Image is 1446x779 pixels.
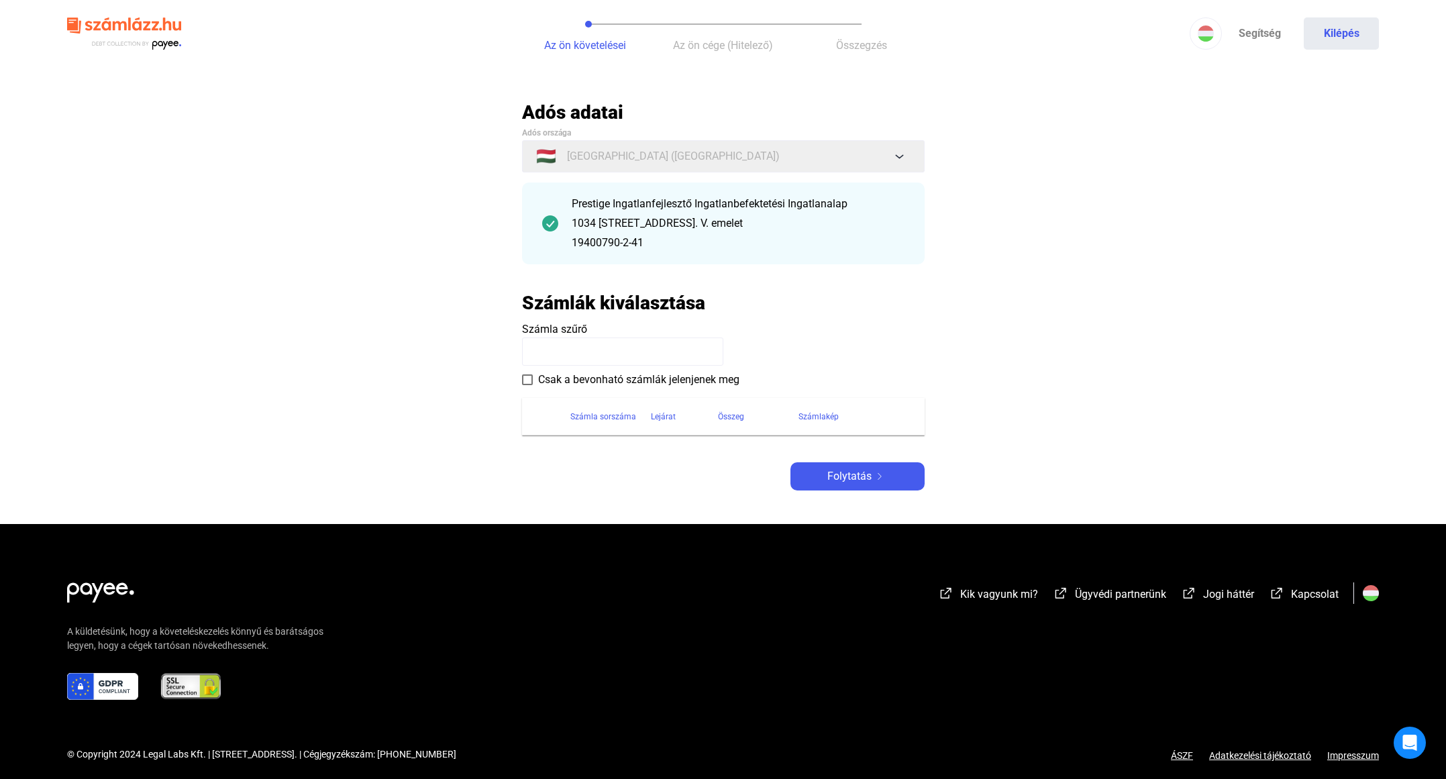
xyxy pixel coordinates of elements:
div: Számlakép [798,409,909,425]
img: HU [1198,25,1214,42]
button: Kilépés [1304,17,1379,50]
span: 🇭🇺 [536,148,556,164]
div: Lejárat [651,409,718,425]
div: Prestige Ingatlanfejlesztő Ingatlanbefektetési Ingatlanalap [572,196,905,212]
img: gdpr [67,673,138,700]
div: © Copyright 2024 Legal Labs Kft. | [STREET_ADDRESS]. | Cégjegyzékszám: [PHONE_NUMBER] [67,747,456,762]
img: external-link-white [1269,586,1285,600]
a: external-link-whiteÜgyvédi partnerünk [1053,590,1166,603]
a: Segítség [1222,17,1297,50]
a: external-link-whiteKapcsolat [1269,590,1339,603]
div: Összeg [718,409,798,425]
a: external-link-whiteKik vagyunk mi? [938,590,1038,603]
span: Kapcsolat [1291,588,1339,601]
img: external-link-white [1181,586,1197,600]
img: external-link-white [1053,586,1069,600]
div: 19400790-2-41 [572,235,905,251]
button: Folytatásarrow-right-white [790,462,925,490]
img: white-payee-white-dot.svg [67,575,134,603]
span: Összegzés [836,39,887,52]
h2: Adós adatai [522,101,925,124]
button: 🇭🇺[GEOGRAPHIC_DATA] ([GEOGRAPHIC_DATA]) [522,140,925,172]
span: Kik vagyunk mi? [960,588,1038,601]
span: Az ön cége (Hitelező) [673,39,773,52]
img: external-link-white [938,586,954,600]
div: Számla sorszáma [570,409,636,425]
a: external-link-whiteJogi háttér [1181,590,1254,603]
span: Adós országa [522,128,571,138]
button: HU [1190,17,1222,50]
img: checkmark-darker-green-circle [542,215,558,231]
span: Folytatás [827,468,872,484]
span: Az ön követelései [544,39,626,52]
a: Adatkezelési tájékoztató [1193,750,1327,761]
span: Ügyvédi partnerünk [1075,588,1166,601]
img: HU.svg [1363,585,1379,601]
img: ssl [160,673,222,700]
div: Számla sorszáma [570,409,651,425]
span: Számla szűrő [522,323,587,335]
span: Csak a bevonható számlák jelenjenek meg [538,372,739,388]
img: arrow-right-white [872,473,888,480]
h2: Számlák kiválasztása [522,291,705,315]
div: 1034 [STREET_ADDRESS]. V. emelet [572,215,905,231]
div: Lejárat [651,409,676,425]
a: Impresszum [1327,750,1379,761]
span: [GEOGRAPHIC_DATA] ([GEOGRAPHIC_DATA]) [567,148,780,164]
span: Jogi háttér [1203,588,1254,601]
div: Open Intercom Messenger [1394,727,1426,759]
img: szamlazzhu-logo [67,12,181,56]
a: ÁSZF [1171,750,1193,761]
div: Számlakép [798,409,839,425]
div: Összeg [718,409,744,425]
